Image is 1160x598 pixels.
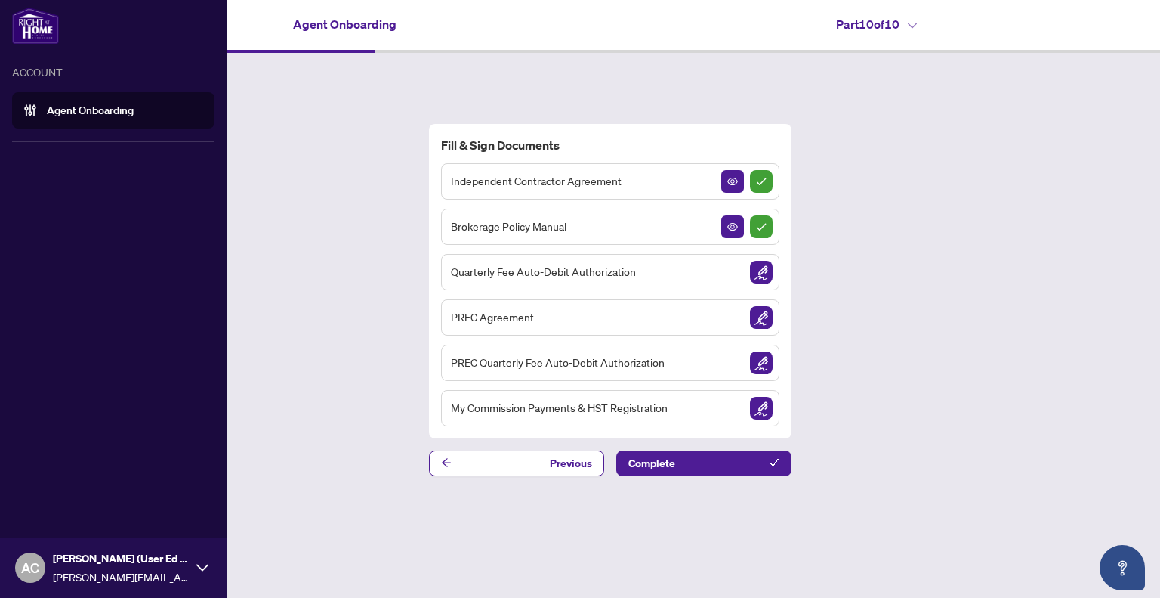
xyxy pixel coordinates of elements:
[21,557,39,578] span: AC
[750,170,773,193] img: Sign Completed
[550,451,592,476] span: Previous
[441,457,452,468] span: arrow-left
[750,306,773,329] img: Sign Document
[616,451,791,476] button: Complete
[750,261,773,284] img: Sign Document
[727,176,738,187] span: View Document
[750,397,773,420] img: Sign Document
[441,136,779,154] h4: Fill & Sign Documents
[451,172,622,190] span: Independent Contractor Agreement
[53,569,189,585] span: [PERSON_NAME][EMAIL_ADDRESS][PERSON_NAME][DOMAIN_NAME]
[293,15,396,33] h4: Agent Onboarding
[769,457,779,468] span: check
[750,215,773,238] img: Sign Completed
[1100,545,1145,590] button: Open asap
[12,64,214,80] div: ACCOUNT
[451,354,665,371] span: PREC Quarterly Fee Auto-Debit Authorization
[727,222,738,232] span: View Document
[451,399,668,417] span: My Commission Payments & HST Registration
[451,263,636,280] span: Quarterly Fee Auto-Debit Authorization
[47,104,134,117] a: Agent Onboarding
[451,308,534,326] span: PREC Agreement
[12,8,59,44] img: logo
[451,218,566,235] span: Brokerage Policy Manual
[53,550,189,567] span: [PERSON_NAME] (User Ed Purposes)
[628,451,675,476] span: Complete
[836,15,917,33] h4: Part 10 of 10
[429,451,604,476] button: Previous
[750,352,773,374] img: Sign Document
